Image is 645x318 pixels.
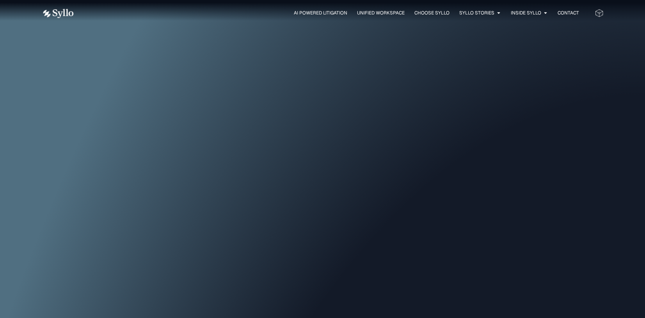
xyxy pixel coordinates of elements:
a: Choose Syllo [414,9,450,16]
a: Contact [558,9,579,16]
img: white logo [42,9,74,18]
a: AI Powered Litigation [294,9,347,16]
a: Unified Workspace [357,9,405,16]
a: Syllo Stories [459,9,494,16]
nav: Menu [89,9,579,17]
div: Menu Toggle [89,9,579,17]
a: Inside Syllo [511,9,541,16]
